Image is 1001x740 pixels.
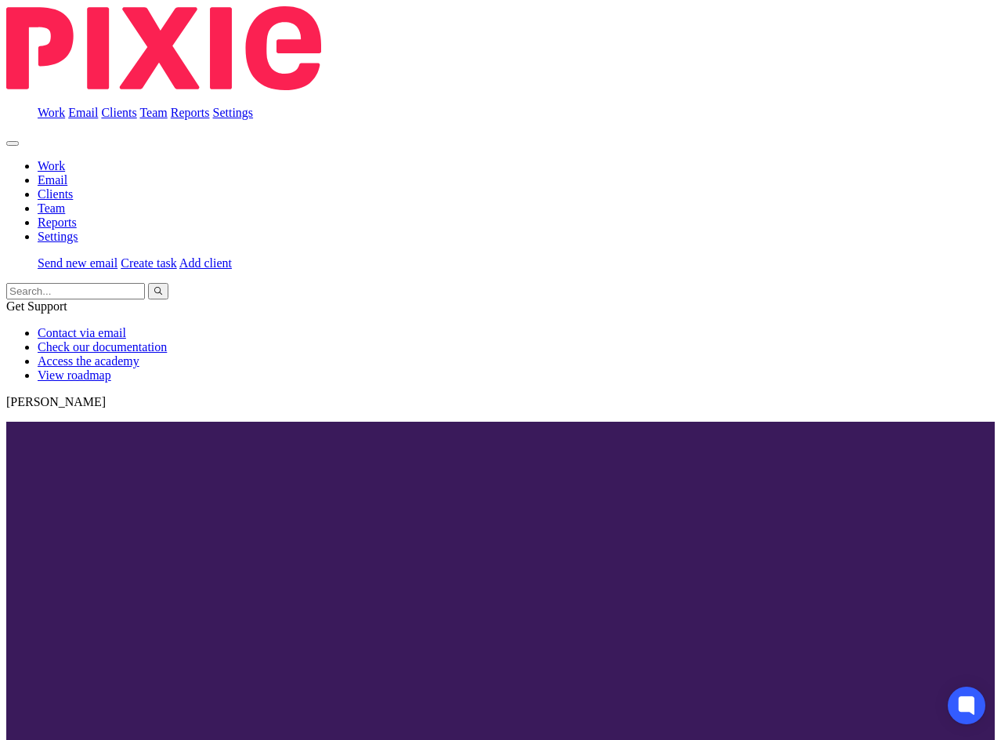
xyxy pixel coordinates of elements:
[38,216,77,229] a: Reports
[38,256,117,270] a: Send new email
[38,230,78,243] a: Settings
[171,106,210,119] a: Reports
[38,106,65,119] a: Work
[139,106,167,119] a: Team
[68,106,98,119] a: Email
[6,299,67,313] span: Get Support
[38,354,139,368] a: Access the academy
[6,283,145,299] input: Search
[121,256,177,270] a: Create task
[213,106,254,119] a: Settings
[38,159,65,172] a: Work
[38,326,126,339] a: Contact via email
[38,201,65,215] a: Team
[38,340,167,354] a: Check our documentation
[6,395,995,409] p: [PERSON_NAME]
[38,368,111,382] a: View roadmap
[101,106,136,119] a: Clients
[148,283,168,299] button: Search
[38,173,67,187] a: Email
[38,187,73,201] a: Clients
[6,6,321,90] img: Pixie
[179,256,232,270] a: Add client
